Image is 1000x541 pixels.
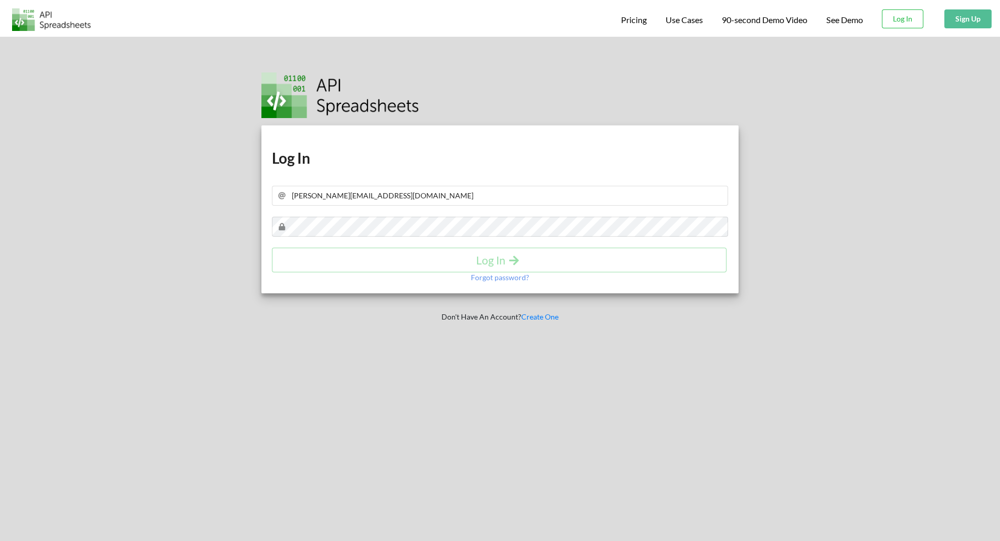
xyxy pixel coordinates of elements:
h1: Log In [272,148,729,167]
p: Forgot password? [471,272,529,283]
a: Create One [521,312,559,321]
span: 90-second Demo Video [722,16,807,24]
img: Logo.png [12,8,91,31]
button: Sign Up [944,9,992,28]
button: Log In [882,9,923,28]
img: Logo.png [261,72,419,118]
span: Use Cases [666,15,703,25]
a: See Demo [826,15,863,26]
p: Don't Have An Account? [254,312,746,322]
span: Pricing [621,15,647,25]
input: Your Email [272,186,729,206]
